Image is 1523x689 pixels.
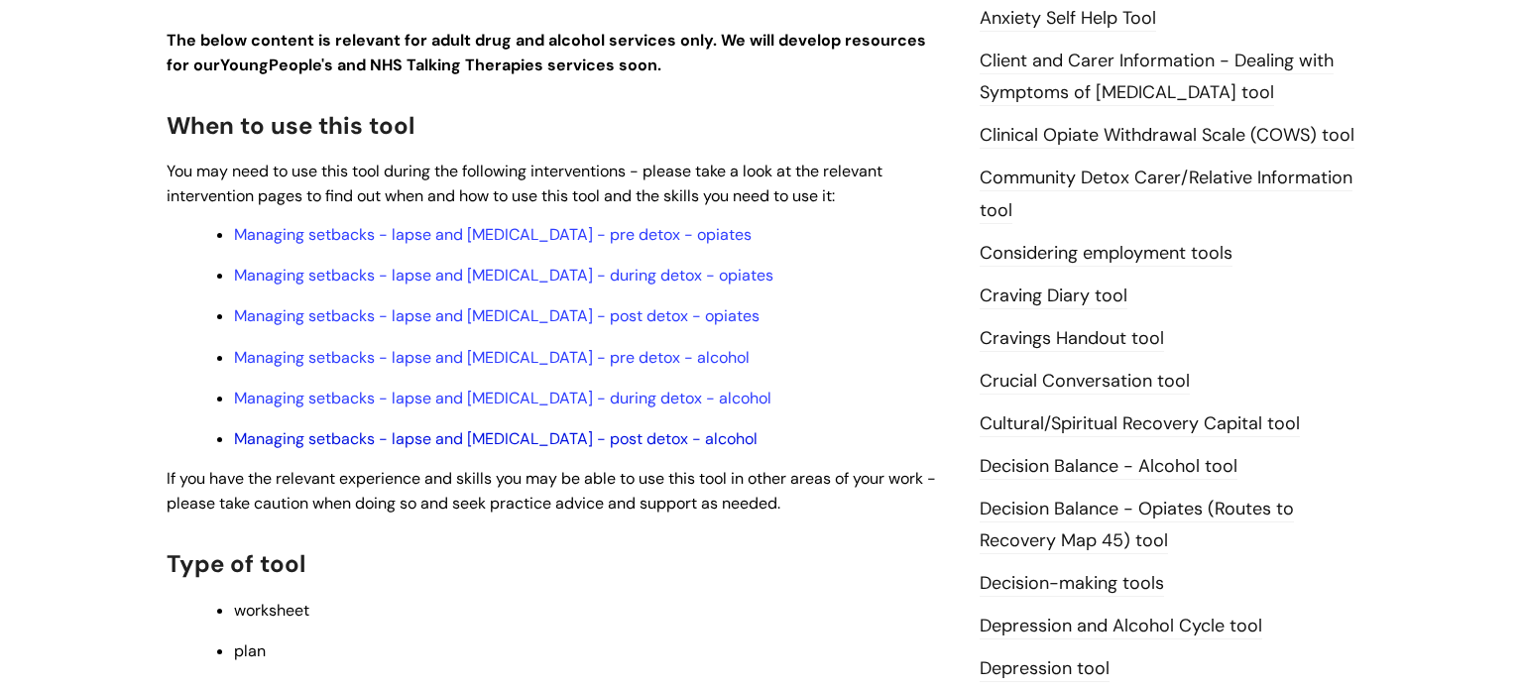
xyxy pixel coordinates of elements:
span: plan [234,640,266,661]
a: Client and Carer Information - Dealing with Symptoms of [MEDICAL_DATA] tool [980,49,1334,106]
a: Depression tool [980,656,1110,682]
a: Considering employment tools [980,241,1232,267]
a: Clinical Opiate Withdrawal Scale (COWS) tool [980,123,1354,149]
a: Craving Diary tool [980,284,1127,309]
a: Managing setbacks - lapse and [MEDICAL_DATA] - during detox - alcohol [234,388,771,408]
a: Anxiety Self Help Tool [980,6,1156,32]
strong: Young [220,55,337,75]
span: worksheet [234,600,309,621]
a: Decision Balance - Opiates (Routes to Recovery Map 45) tool [980,497,1294,554]
a: Cravings Handout tool [980,326,1164,352]
a: Managing setbacks - lapse and [MEDICAL_DATA] - post detox - opiates [234,305,760,326]
span: Type of tool [167,548,305,579]
a: Crucial Conversation tool [980,369,1190,395]
a: Depression and Alcohol Cycle tool [980,614,1262,639]
a: Decision Balance - Alcohol tool [980,454,1237,480]
a: Cultural/Spiritual Recovery Capital tool [980,411,1300,437]
a: Managing setbacks - lapse and [MEDICAL_DATA] - post detox - alcohol [234,428,758,449]
span: If you have the relevant experience and skills you may be able to use this tool in other areas of... [167,468,936,514]
strong: The below content is relevant for adult drug and alcohol services only. We will develop resources... [167,30,926,75]
a: Managing setbacks - lapse and [MEDICAL_DATA] - pre detox - opiates [234,224,752,245]
span: You may need to use this tool during the following interventions - please take a look at the rele... [167,161,882,206]
a: Decision-making tools [980,571,1164,597]
a: Managing setbacks - lapse and [MEDICAL_DATA] - during detox - opiates [234,265,773,286]
a: Managing setbacks - lapse and [MEDICAL_DATA] - pre detox - alcohol [234,347,750,368]
span: When to use this tool [167,110,414,141]
a: Community Detox Carer/Relative Information tool [980,166,1352,223]
strong: People's [269,55,333,75]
